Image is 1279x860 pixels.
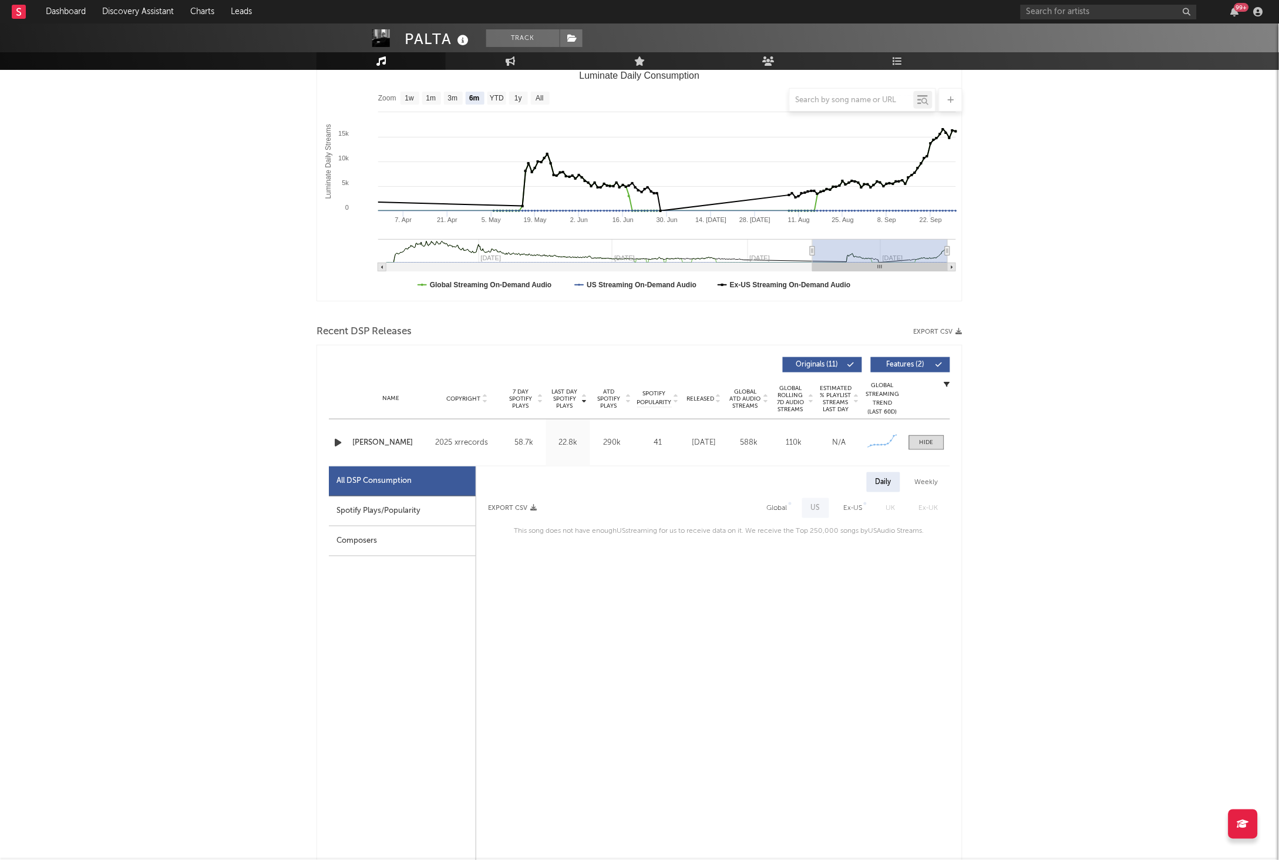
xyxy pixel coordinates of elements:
div: Name [352,394,429,403]
span: 7 Day Spotify Plays [505,388,536,409]
text: Ex-US Streaming On-Demand Audio [730,281,851,289]
text: Global Streaming On-Demand Audio [430,281,552,289]
div: 110k [775,437,814,449]
div: N/A [820,437,859,449]
div: PALTA [405,29,472,49]
span: Originals ( 11 ) [790,361,844,368]
div: 41 [637,437,678,449]
text: 0 [345,204,349,211]
button: Export CSV [914,328,962,335]
text: US Streaming On-Demand Audio [587,281,696,289]
span: Released [686,395,714,402]
text: 15k [338,130,349,137]
span: Copyright [446,395,480,402]
div: 2025 xrrecords [435,436,499,450]
text: 11. Aug [788,216,810,223]
div: 99 + [1234,3,1249,12]
text: 22. Sep [920,216,942,223]
text: 5. May [482,216,501,223]
div: All DSP Consumption [336,474,412,488]
button: Originals(11) [783,357,862,372]
button: 99+ [1231,7,1239,16]
svg: Luminate Daily Consumption [317,66,962,301]
text: 8. Sep [877,216,896,223]
div: This song does not have enough US streaming for us to receive data on it. We receive the Top 250,... [503,524,924,538]
text: 25. Aug [832,216,854,223]
button: Features(2) [871,357,950,372]
div: Daily [867,472,900,492]
input: Search by song name or URL [790,96,914,105]
div: Composers [329,526,476,556]
span: Spotify Popularity [637,389,672,407]
a: [PERSON_NAME] [352,437,429,449]
button: Track [486,29,560,47]
span: Last Day Spotify Plays [549,388,580,409]
span: Recent DSP Releases [317,325,412,339]
div: Ex-US [844,501,863,515]
span: Estimated % Playlist Streams Last Day [820,385,852,413]
button: Export CSV [488,505,537,512]
text: 7. Apr [395,216,412,223]
span: ATD Spotify Plays [593,388,624,409]
text: 28. [DATE] [739,216,770,223]
span: Global Rolling 7D Audio Streams [775,385,807,413]
div: [DATE] [684,437,723,449]
div: Global [767,501,787,515]
text: 5k [342,179,349,186]
text: 16. Jun [612,216,634,223]
text: 10k [338,154,349,162]
div: 22.8k [549,437,587,449]
div: Global Streaming Trend (Last 60D) [865,381,900,416]
div: Weekly [906,472,947,492]
span: Global ATD Audio Streams [729,388,762,409]
text: Luminate Daily Streams [325,124,333,199]
text: Luminate Daily Consumption [580,70,700,80]
div: 58.7k [505,437,543,449]
text: 30. Jun [657,216,678,223]
input: Search for artists [1021,5,1197,19]
div: Spotify Plays/Popularity [329,496,476,526]
div: All DSP Consumption [329,466,476,496]
text: 14. [DATE] [695,216,726,223]
text: 21. Apr [437,216,457,223]
span: Features ( 2 ) [879,361,933,368]
text: 19. May [524,216,547,223]
div: 588k [729,437,769,449]
text: 2. Jun [570,216,588,223]
div: 290k [593,437,631,449]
